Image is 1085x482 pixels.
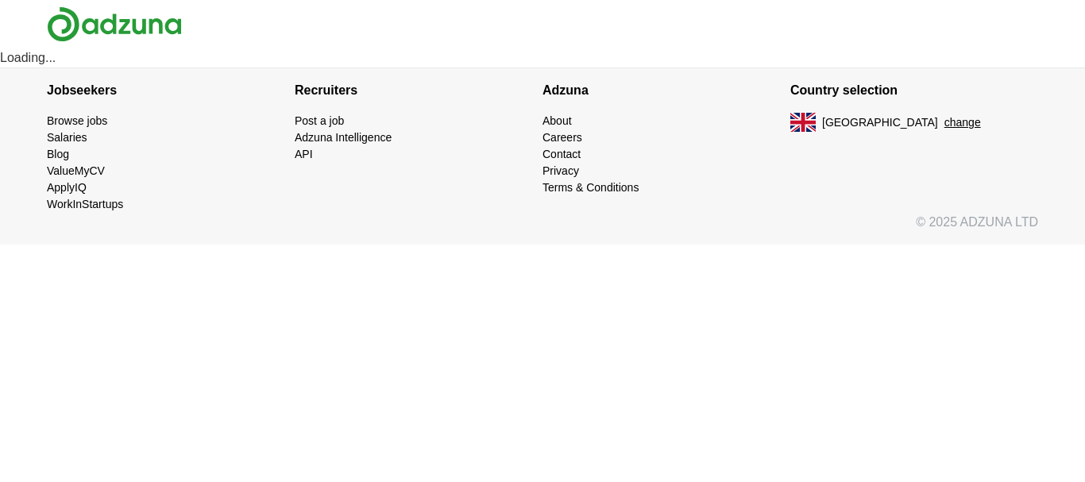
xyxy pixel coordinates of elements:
[542,131,582,144] a: Careers
[295,148,313,160] a: API
[295,131,392,144] a: Adzuna Intelligence
[47,131,87,144] a: Salaries
[542,181,639,194] a: Terms & Conditions
[47,148,69,160] a: Blog
[47,198,123,210] a: WorkInStartups
[295,114,344,127] a: Post a job
[542,114,572,127] a: About
[47,181,87,194] a: ApplyIQ
[47,164,105,177] a: ValueMyCV
[47,6,182,42] img: Adzuna logo
[790,68,1038,113] h4: Country selection
[944,114,981,131] button: change
[34,213,1051,245] div: © 2025 ADZUNA LTD
[822,114,938,131] span: [GEOGRAPHIC_DATA]
[47,114,107,127] a: Browse jobs
[790,113,816,132] img: UK flag
[542,164,579,177] a: Privacy
[542,148,581,160] a: Contact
